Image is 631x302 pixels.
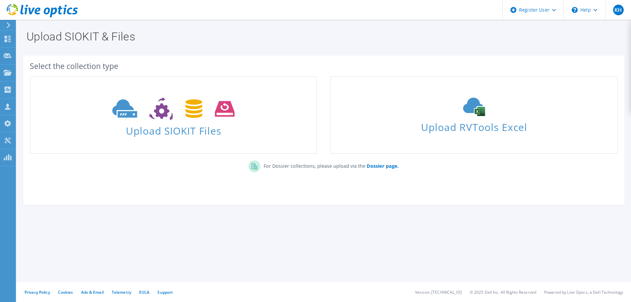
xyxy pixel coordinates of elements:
[112,289,131,295] a: Telemetry
[470,289,536,295] li: © 2025 Dell Inc. All Rights Reserved
[367,163,399,169] b: Dossier page.
[30,62,618,70] div: Select the collection type
[365,163,399,169] a: Dossier page.
[260,160,399,170] p: For Dossier collections, please upload via the
[572,7,578,13] svg: \n
[157,289,173,295] a: Support
[415,289,462,295] li: Version: [TECHNICAL_ID]
[30,122,316,136] span: Upload SIOKIT Files
[25,289,50,295] a: Privacy Policy
[330,76,617,154] a: Upload RVTools Excel
[81,289,104,295] a: Ads & Email
[58,289,73,295] a: Cookies
[613,5,624,15] span: KH
[331,118,617,133] span: Upload RVTools Excel
[544,289,623,295] li: Powered by Live Optics, a Dell Technology
[30,76,317,154] a: Upload SIOKIT Files
[139,289,149,295] a: EULA
[26,31,618,42] h1: Upload SIOKIT & Files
